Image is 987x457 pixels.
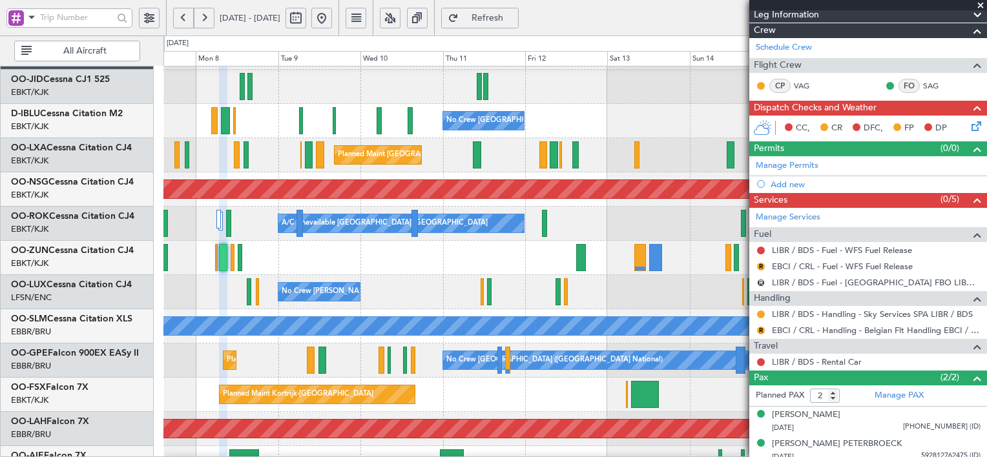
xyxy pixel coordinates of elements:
[772,309,973,320] a: LIBR / BDS - Handling - Sky Services SPA LIBR / BDS
[754,58,802,73] span: Flight Crew
[607,51,689,66] div: Sat 13
[11,155,48,167] a: EBKT/KJK
[754,101,877,116] span: Dispatch Checks and Weather
[11,280,132,289] a: OO-LUXCessna Citation CJ4
[11,383,88,392] a: OO-FSXFalcon 7X
[11,349,139,358] a: OO-GPEFalcon 900EX EASy II
[34,46,136,56] span: All Aircraft
[11,143,132,152] a: OO-LXACessna Citation CJ4
[11,394,48,406] a: EBKT/KJK
[441,8,519,28] button: Refresh
[904,122,914,135] span: FP
[772,438,902,451] div: [PERSON_NAME] PETERBROECK
[831,122,842,135] span: CR
[525,51,607,66] div: Fri 12
[756,159,818,172] a: Manage Permits
[756,389,804,402] label: Planned PAX
[223,385,373,404] div: Planned Maint Kortrijk-[GEOGRAPHIC_DATA]
[875,389,924,402] a: Manage PAX
[796,122,810,135] span: CC,
[227,350,461,370] div: Planned Maint [GEOGRAPHIC_DATA] ([GEOGRAPHIC_DATA] National)
[11,258,48,269] a: EBKT/KJK
[11,314,47,323] span: OO-SLM
[772,261,913,272] a: EBCI / CRL - Fuel - WFS Fuel Release
[461,14,514,23] span: Refresh
[754,23,776,38] span: Crew
[11,143,47,152] span: OO-LXA
[754,227,771,242] span: Fuel
[754,371,768,385] span: Pax
[11,417,89,426] a: OO-LAHFalcon 7X
[690,51,772,66] div: Sun 14
[864,122,883,135] span: DFC,
[11,360,51,372] a: EBBR/BRU
[11,280,47,289] span: OO-LUX
[771,179,981,190] div: Add new
[903,421,981,432] span: [PHONE_NUMBER] (ID)
[278,51,360,66] div: Tue 9
[794,80,823,92] a: VAG
[220,12,280,24] span: [DATE] - [DATE]
[11,212,134,221] a: OO-ROKCessna Citation CJ4
[11,292,52,303] a: LFSN/ENC
[11,189,48,201] a: EBKT/KJK
[757,263,765,270] button: R
[11,349,48,358] span: OO-GPE
[11,383,46,392] span: OO-FSX
[11,223,48,235] a: EBKT/KJK
[772,277,981,288] a: LIBR / BDS - Fuel - [GEOGRAPHIC_DATA] FBO LIBG / [GEOGRAPHIC_DATA]
[940,192,959,206] span: (0/5)
[11,121,48,132] a: EBKT/KJK
[757,327,765,334] button: R
[772,409,840,421] div: [PERSON_NAME]
[11,212,49,221] span: OO-ROK
[196,51,278,66] div: Mon 8
[446,111,663,130] div: No Crew [GEOGRAPHIC_DATA] ([GEOGRAPHIC_DATA] National)
[11,109,123,118] a: D-IBLUCessna Citation M2
[443,51,525,66] div: Thu 11
[754,339,778,354] span: Travel
[11,86,48,98] a: EBKT/KJK
[11,75,110,84] a: OO-JIDCessna CJ1 525
[11,75,43,84] span: OO-JID
[11,178,134,187] a: OO-NSGCessna Citation CJ4
[11,246,134,255] a: OO-ZUNCessna Citation CJ4
[940,141,959,155] span: (0/0)
[11,178,48,187] span: OO-NSG
[446,350,663,370] div: No Crew [GEOGRAPHIC_DATA] ([GEOGRAPHIC_DATA] National)
[772,325,981,336] a: EBCI / CRL - Handling - Belgian Flt Handling EBCI / CRL
[282,282,437,301] div: No Crew [PERSON_NAME] ([PERSON_NAME])
[11,429,51,440] a: EBBR/BRU
[338,145,572,165] div: Planned Maint [GEOGRAPHIC_DATA] ([GEOGRAPHIC_DATA] National)
[772,245,912,256] a: LIBR / BDS - Fuel - WFS Fuel Release
[899,79,920,93] div: FO
[754,8,819,23] span: Leg Information
[935,122,947,135] span: DP
[756,41,812,54] a: Schedule Crew
[769,79,791,93] div: CP
[11,109,40,118] span: D-IBLU
[40,8,113,27] input: Trip Number
[11,314,132,323] a: OO-SLMCessna Citation XLS
[940,371,959,384] span: (2/2)
[756,211,820,224] a: Manage Services
[772,423,794,432] span: [DATE]
[754,193,787,208] span: Services
[772,356,862,367] a: LIBR / BDS - Rental Car
[754,141,784,156] span: Permits
[282,214,488,233] div: A/C Unavailable [GEOGRAPHIC_DATA]-[GEOGRAPHIC_DATA]
[11,417,47,426] span: OO-LAH
[757,279,765,287] button: R
[360,51,442,66] div: Wed 10
[923,80,952,92] a: SAG
[754,291,791,306] span: Handling
[167,38,189,49] div: [DATE]
[14,41,140,61] button: All Aircraft
[11,326,51,338] a: EBBR/BRU
[11,246,48,255] span: OO-ZUN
